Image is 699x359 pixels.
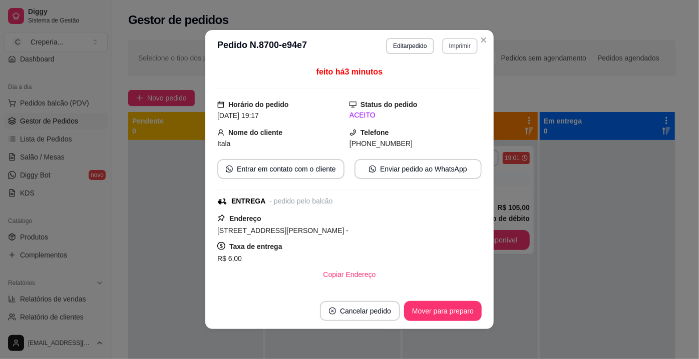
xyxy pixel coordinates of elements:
[369,165,376,172] span: whats-app
[329,307,336,314] span: close-circle
[361,128,389,136] strong: Telefone
[355,159,482,179] button: whats-appEnviar pedido ao WhatsApp
[320,301,400,321] button: close-circleCancelar pedido
[315,264,384,284] button: Copiar Endereço
[217,226,348,234] span: [STREET_ADDRESS][PERSON_NAME] -
[404,301,482,321] button: Mover para preparo
[217,214,225,222] span: pushpin
[350,110,482,120] div: ACEITO
[226,165,233,172] span: whats-app
[217,254,242,262] span: R$ 6,00
[442,38,478,54] button: Imprimir
[217,242,225,250] span: dollar
[386,38,434,54] button: Editarpedido
[217,38,307,54] h3: Pedido N. 8700-e94e7
[217,101,224,108] span: calendar
[217,129,224,136] span: user
[350,139,413,147] span: [PHONE_NUMBER]
[231,196,265,206] div: ENTREGA
[228,100,289,108] strong: Horário do pedido
[361,100,418,108] strong: Status do pedido
[316,67,383,76] span: feito há 3 minutos
[217,111,259,119] span: [DATE] 19:17
[269,196,332,206] div: - pedido pelo balcão
[217,159,344,179] button: whats-appEntrar em contato com o cliente
[229,214,261,222] strong: Endereço
[350,129,357,136] span: phone
[350,101,357,108] span: desktop
[476,32,492,48] button: Close
[217,139,230,147] span: Itala
[228,128,282,136] strong: Nome do cliente
[229,242,282,250] strong: Taxa de entrega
